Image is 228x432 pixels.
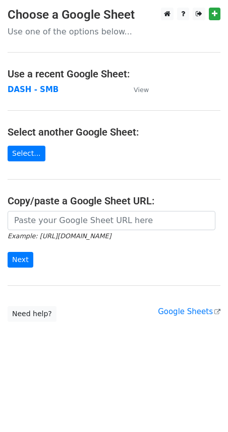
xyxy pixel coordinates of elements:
[158,307,220,316] a: Google Sheets
[8,195,220,207] h4: Copy/paste a Google Sheet URL:
[8,26,220,37] p: Use one of the options below...
[8,146,45,161] a: Select...
[8,232,111,240] small: Example: [URL][DOMAIN_NAME]
[8,306,56,322] a: Need help?
[8,85,59,94] a: DASH - SMB
[8,252,33,268] input: Next
[8,126,220,138] h4: Select another Google Sheet:
[8,8,220,22] h3: Choose a Google Sheet
[8,68,220,80] h4: Use a recent Google Sheet:
[178,383,228,432] iframe: Chat Widget
[8,211,215,230] input: Paste your Google Sheet URL here
[134,86,149,94] small: View
[124,85,149,94] a: View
